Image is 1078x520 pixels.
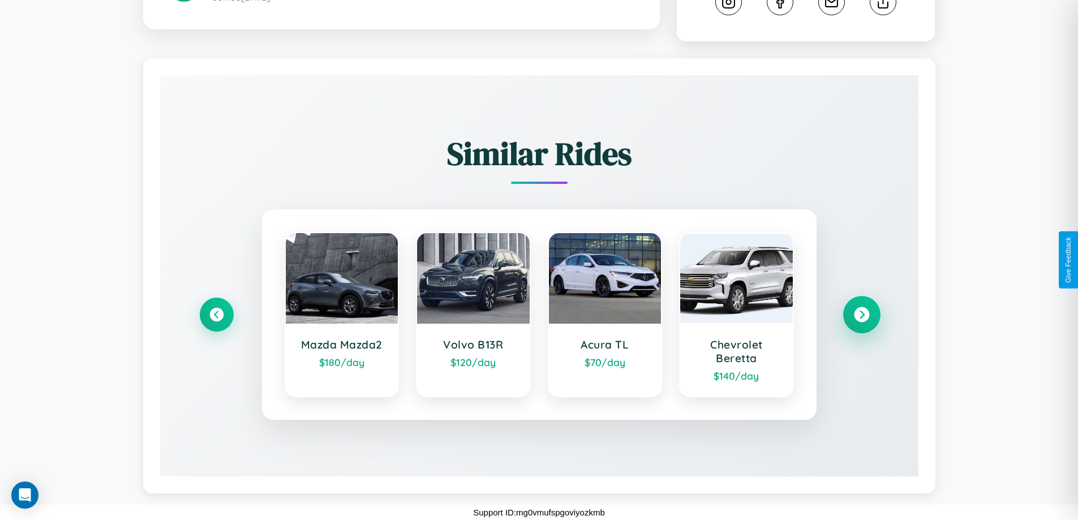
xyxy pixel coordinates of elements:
[560,356,650,368] div: $ 70 /day
[1064,237,1072,283] div: Give Feedback
[200,132,879,175] h2: Similar Rides
[11,482,38,509] div: Open Intercom Messenger
[416,232,531,397] a: Volvo B13R$120/day
[285,232,400,397] a: Mazda Mazda2$180/day
[297,338,387,351] h3: Mazda Mazda2
[428,356,518,368] div: $ 120 /day
[692,338,781,365] h3: Chevrolet Beretta
[297,356,387,368] div: $ 180 /day
[548,232,663,397] a: Acura TL$70/day
[560,338,650,351] h3: Acura TL
[692,369,781,382] div: $ 140 /day
[679,232,794,397] a: Chevrolet Beretta$140/day
[428,338,518,351] h3: Volvo B13R
[473,505,605,520] p: Support ID: mg0vmufspgoviyozkmb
